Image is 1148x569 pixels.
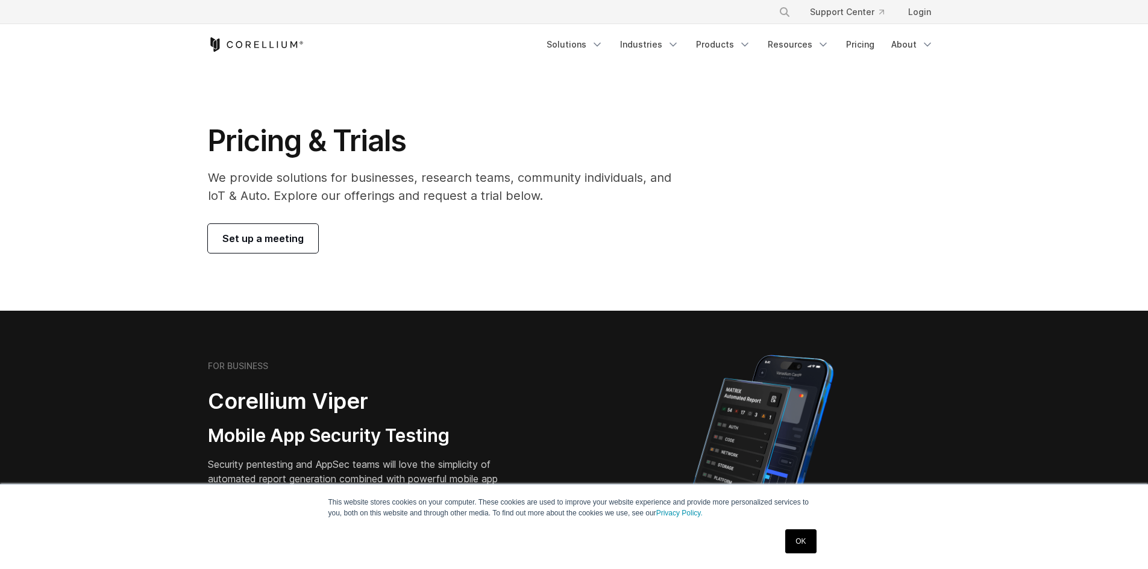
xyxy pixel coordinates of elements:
h3: Mobile App Security Testing [208,424,516,447]
h1: Pricing & Trials [208,123,688,159]
a: Solutions [539,34,610,55]
button: Search [774,1,795,23]
a: Privacy Policy. [656,509,703,517]
div: Navigation Menu [539,34,941,55]
p: We provide solutions for businesses, research teams, community individuals, and IoT & Auto. Explo... [208,169,688,205]
div: Navigation Menu [764,1,941,23]
a: Login [899,1,941,23]
a: Industries [613,34,686,55]
a: About [884,34,941,55]
a: Pricing [839,34,882,55]
a: Resources [761,34,836,55]
a: Support Center [800,1,894,23]
a: OK [785,529,816,553]
img: Corellium MATRIX automated report on iPhone showing app vulnerability test results across securit... [673,349,854,560]
h6: FOR BUSINESS [208,361,268,372]
p: This website stores cookies on your computer. These cookies are used to improve your website expe... [328,497,820,518]
span: Set up a meeting [222,231,304,246]
a: Products [689,34,758,55]
a: Corellium Home [208,37,304,52]
h2: Corellium Viper [208,388,516,415]
p: Security pentesting and AppSec teams will love the simplicity of automated report generation comb... [208,457,516,500]
a: Set up a meeting [208,224,318,253]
